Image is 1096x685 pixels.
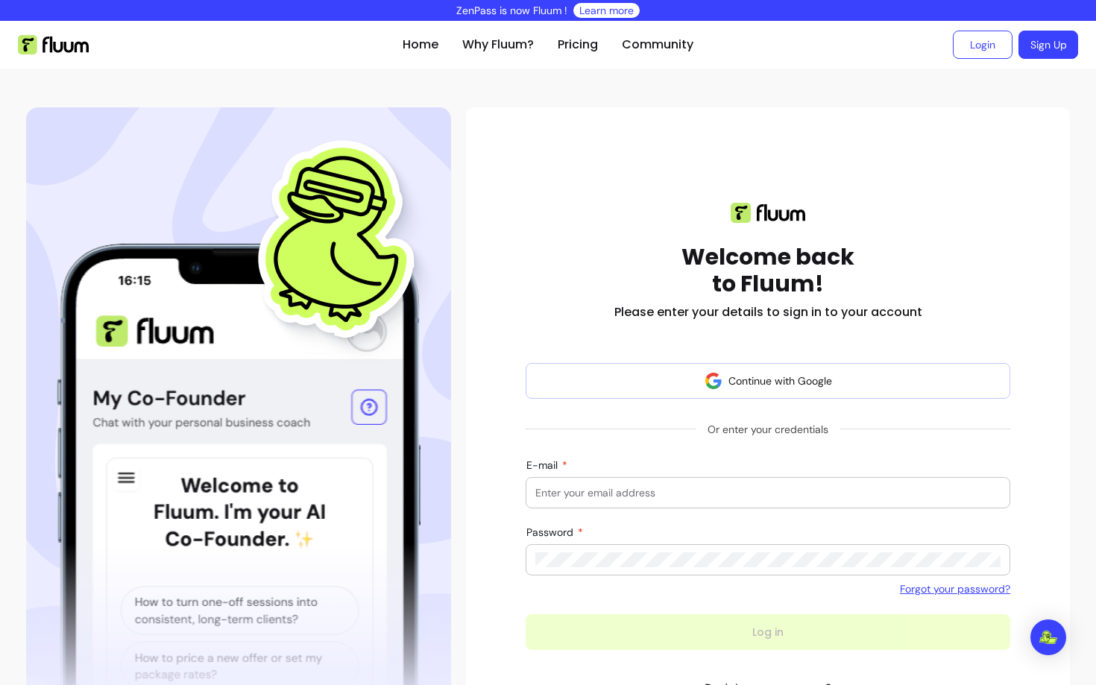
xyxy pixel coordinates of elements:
[403,36,438,54] a: Home
[1030,619,1066,655] div: Open Intercom Messenger
[526,458,561,472] span: E-mail
[622,36,693,54] a: Community
[696,416,840,443] span: Or enter your credentials
[681,244,854,297] h1: Welcome back to Fluum!
[705,372,722,390] img: avatar
[535,485,1001,500] input: E-mail
[614,303,922,321] h2: Please enter your details to sign in to your account
[462,36,534,54] a: Why Fluum?
[579,3,634,18] a: Learn more
[731,203,805,223] img: Fluum logo
[535,552,1001,567] input: Password
[900,581,1010,596] a: Forgot your password?
[558,36,598,54] a: Pricing
[953,31,1012,59] a: Login
[1018,31,1078,59] a: Sign Up
[526,363,1010,399] button: Continue with Google
[18,35,89,54] img: Fluum Logo
[526,525,576,539] span: Password
[456,3,567,18] p: ZenPass is now Fluum !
